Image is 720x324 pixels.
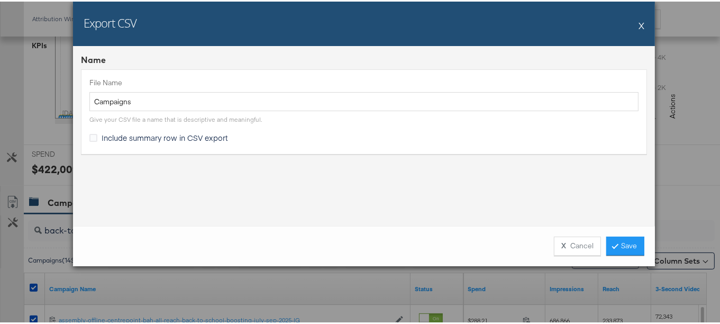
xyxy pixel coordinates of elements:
label: File Name [89,76,639,86]
div: Give your CSV file a name that is descriptive and meaningful. [89,114,262,122]
span: Include summary row in CSV export [102,131,228,141]
div: Name [81,52,647,65]
h2: Export CSV [84,13,136,29]
button: X [639,13,644,34]
a: Save [606,235,644,254]
button: XCancel [554,235,601,254]
strong: X [561,239,566,249]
